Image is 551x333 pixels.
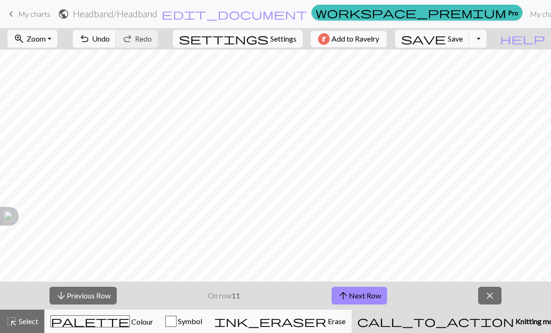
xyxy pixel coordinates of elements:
[6,6,50,22] a: My charts
[162,7,307,21] span: edit_document
[73,8,157,19] h2: Headband / Headband
[332,287,387,305] button: Next Row
[58,7,69,21] span: public
[326,317,346,326] span: Erase
[318,33,330,45] img: Ravelry
[49,287,117,305] button: Previous Row
[56,289,67,302] span: arrow_downward
[79,32,90,45] span: undo
[92,34,110,43] span: Undo
[401,32,446,45] span: save
[395,30,469,48] button: Save
[311,31,387,47] button: Add to Ravelry
[17,317,38,326] span: Select
[316,6,506,19] span: workspace_premium
[311,5,523,21] a: Pro
[6,315,17,328] span: highlight_alt
[177,317,202,326] span: Symbol
[18,9,50,18] span: My charts
[14,32,25,45] span: zoom_in
[27,34,46,43] span: Zoom
[179,33,268,44] i: Settings
[338,289,349,302] span: arrow_upward
[448,34,463,43] span: Save
[208,310,352,333] button: Erase
[173,30,303,48] button: SettingsSettings
[484,289,495,302] span: close
[332,33,379,45] span: Add to Ravelry
[73,30,116,48] button: Undo
[51,315,129,328] span: palette
[44,310,159,333] button: Colour
[7,30,57,48] button: Zoom
[214,315,326,328] span: ink_eraser
[270,33,297,44] span: Settings
[6,7,17,21] span: keyboard_arrow_left
[159,310,208,333] button: Symbol
[208,290,240,301] p: On row
[130,317,153,326] span: Colour
[232,291,240,300] strong: 11
[500,32,545,45] span: help
[357,315,514,328] span: call_to_action
[179,32,268,45] span: settings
